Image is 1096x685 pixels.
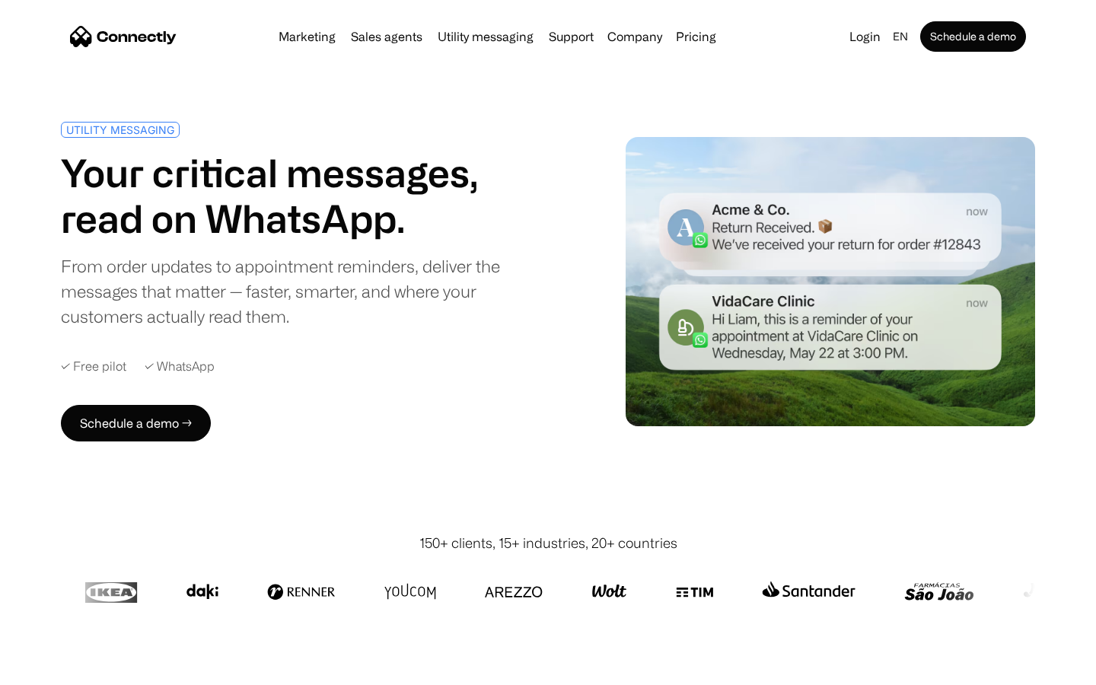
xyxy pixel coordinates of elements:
div: en [893,26,908,47]
a: Marketing [272,30,342,43]
a: Utility messaging [432,30,540,43]
a: Schedule a demo [920,21,1026,52]
a: Support [543,30,600,43]
ul: Language list [30,658,91,680]
a: Pricing [670,30,722,43]
h1: Your critical messages, read on WhatsApp. [61,150,542,241]
a: Sales agents [345,30,429,43]
div: UTILITY MESSAGING [66,124,174,135]
div: 150+ clients, 15+ industries, 20+ countries [419,533,677,553]
div: Company [607,26,662,47]
div: ✓ Free pilot [61,359,126,374]
a: Login [843,26,887,47]
div: ✓ WhatsApp [145,359,215,374]
a: Schedule a demo → [61,405,211,441]
aside: Language selected: English [15,657,91,680]
div: From order updates to appointment reminders, deliver the messages that matter — faster, smarter, ... [61,253,542,329]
